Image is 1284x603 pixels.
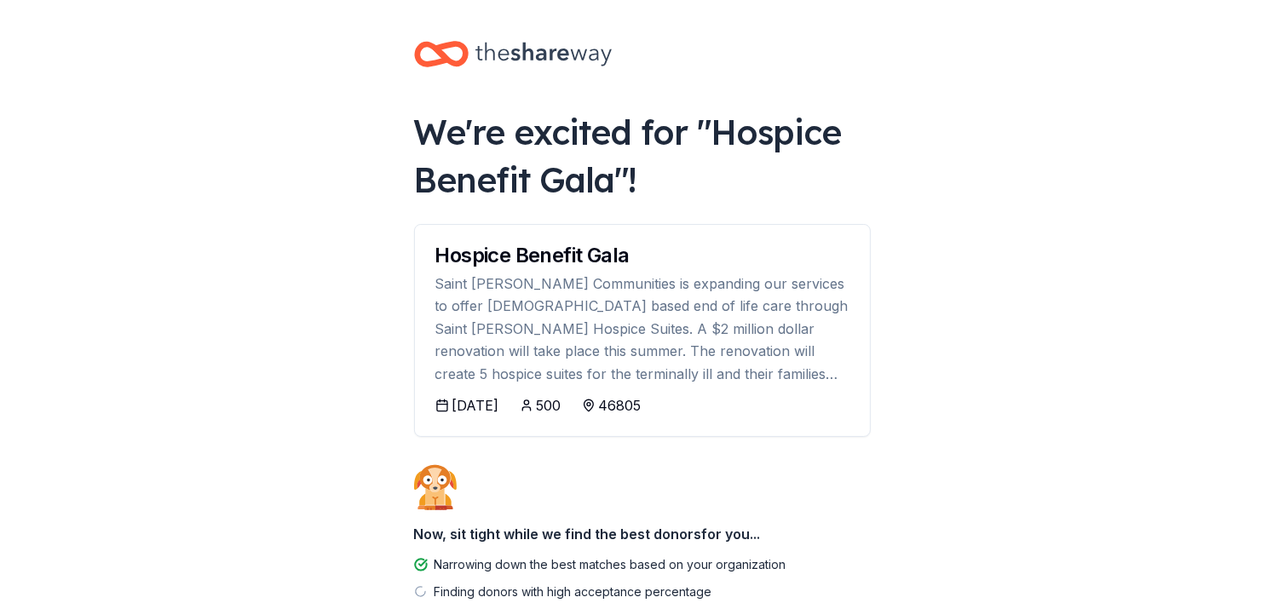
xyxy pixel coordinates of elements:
div: Narrowing down the best matches based on your organization [435,554,786,575]
div: Finding donors with high acceptance percentage [435,582,712,602]
img: Dog waiting patiently [414,464,457,510]
div: We're excited for " Hospice Benefit Gala "! [414,108,871,204]
div: [DATE] [452,395,499,416]
div: Now, sit tight while we find the best donors for you... [414,517,871,551]
div: Hospice Benefit Gala [435,245,849,266]
div: 500 [537,395,561,416]
div: 46805 [599,395,642,416]
div: Saint [PERSON_NAME] Communities is expanding our services to offer [DEMOGRAPHIC_DATA] based end o... [435,273,849,385]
